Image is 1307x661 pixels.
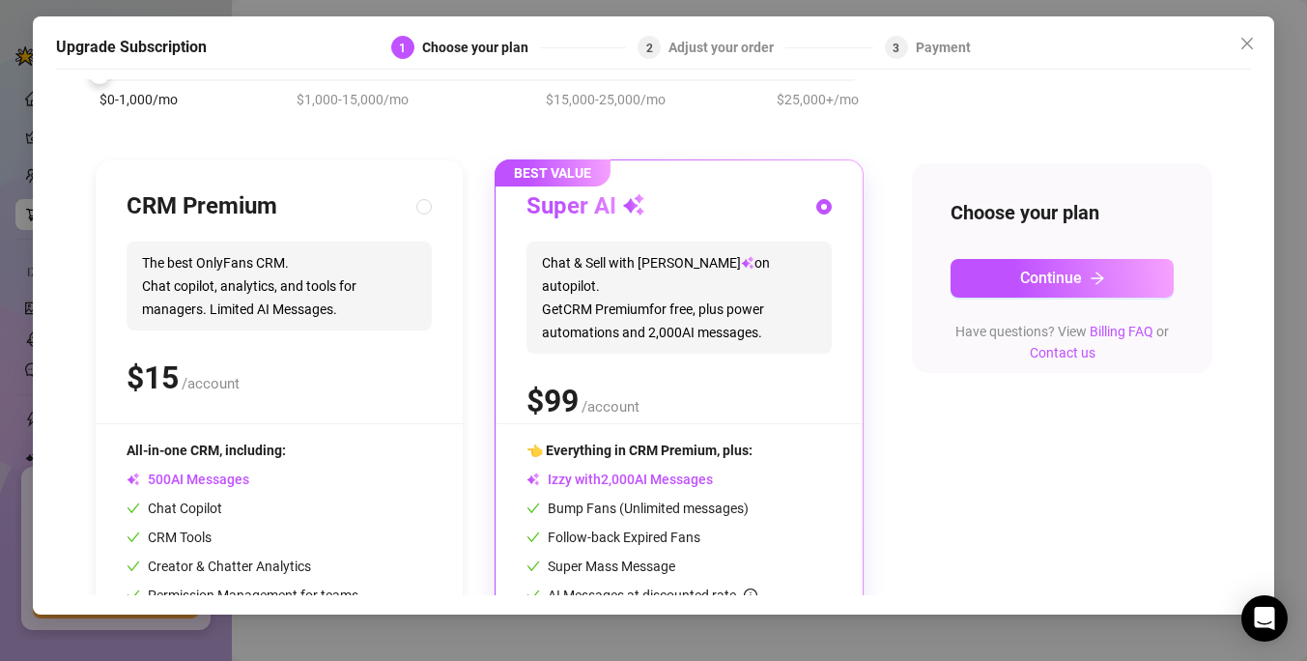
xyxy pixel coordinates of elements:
a: Billing FAQ [1090,324,1153,339]
h3: CRM Premium [127,191,277,222]
span: check [526,502,540,515]
span: $25,000+/mo [777,89,859,110]
span: Bump Fans (Unlimited messages) [526,501,749,516]
span: 2 [646,42,653,55]
span: $15,000-25,000/mo [546,89,666,110]
span: $ [127,359,179,396]
span: Izzy with AI Messages [526,472,713,487]
span: check [526,531,540,544]
span: close [1239,36,1255,51]
h4: Choose your plan [951,199,1174,226]
button: Continuearrow-right [951,259,1174,298]
span: $0-1,000/mo [99,89,178,110]
span: Follow-back Expired Fans [526,530,700,545]
h3: Super AI [526,191,645,222]
span: check [526,589,540,602]
span: info-circle [744,589,757,602]
span: check [127,531,140,544]
span: BEST VALUE [495,159,611,187]
span: All-in-one CRM, including: [127,443,286,458]
span: AI Messages [127,472,249,487]
span: check [127,589,140,602]
span: $1,000-15,000/mo [297,89,409,110]
span: Super Mass Message [526,559,675,574]
div: Adjust your order [668,36,785,59]
span: Have questions? View or [955,324,1169,360]
span: Permission Management for teams [127,588,358,603]
span: Chat & Sell with [PERSON_NAME] on autopilot. Get CRM Premium for free, plus power automations and... [526,242,832,354]
span: check [526,560,540,573]
h5: Upgrade Subscription [56,36,207,59]
span: CRM Tools [127,530,212,545]
span: $ [526,383,579,419]
span: check [127,560,140,573]
div: Payment [916,36,971,59]
span: /account [582,398,639,416]
a: Contact us [1030,345,1095,360]
div: Open Intercom Messenger [1241,595,1288,642]
span: 👈 Everything in CRM Premium, plus: [526,443,753,458]
span: Chat Copilot [127,501,222,516]
span: Continue [1020,269,1082,287]
span: check [127,502,140,515]
span: Close [1232,36,1263,51]
span: 3 [893,42,899,55]
button: Close [1232,28,1263,59]
span: 1 [399,42,406,55]
div: Choose your plan [422,36,540,59]
span: arrow-right [1090,271,1105,286]
span: The best OnlyFans CRM. Chat copilot, analytics, and tools for managers. Limited AI Messages. [127,242,432,330]
span: AI Messages at discounted rate [548,588,757,603]
span: Creator & Chatter Analytics [127,559,311,574]
span: /account [182,375,240,392]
